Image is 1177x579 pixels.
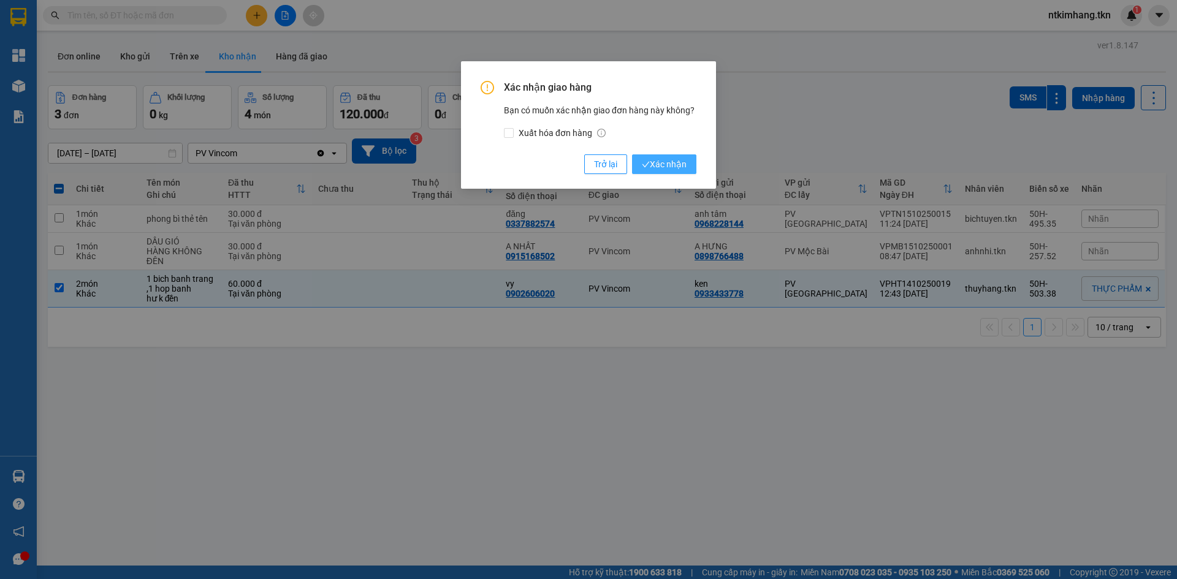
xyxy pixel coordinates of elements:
span: check [642,161,650,168]
button: checkXác nhận [632,154,696,174]
div: Bạn có muốn xác nhận giao đơn hàng này không? [504,104,696,140]
span: Xác nhận giao hàng [504,81,696,94]
span: exclamation-circle [481,81,494,94]
span: Xuất hóa đơn hàng [514,126,611,140]
span: Xác nhận [642,157,687,171]
span: info-circle [597,129,606,137]
span: Trở lại [594,157,617,171]
button: Trở lại [584,154,627,174]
